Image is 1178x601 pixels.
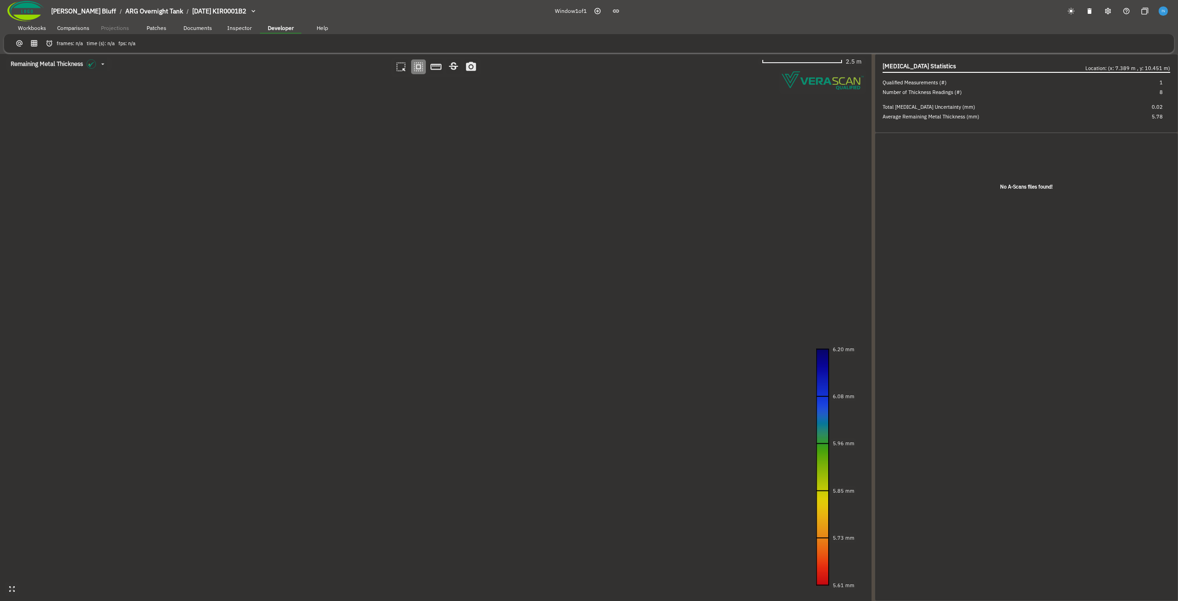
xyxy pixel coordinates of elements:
span: Help [317,24,328,31]
span: ARG Overnight Tank [125,7,183,15]
span: fps: n/a [118,40,135,47]
span: Patches [147,24,166,31]
span: time (s): n/a [87,40,115,47]
text: 5.96 mm [833,440,854,447]
li: / [120,7,122,15]
button: breadcrumb [47,4,265,19]
text: 5.85 mm [833,488,854,494]
span: [PERSON_NAME] Bluff [51,7,116,15]
span: Comparisons [57,24,89,31]
nav: breadcrumb [51,6,246,16]
span: Qualified Measurements (#) [883,79,947,86]
span: Remaining Metal Thickness [11,60,83,68]
text: 6.08 mm [833,393,854,400]
span: 5.78 [1152,113,1163,120]
span: Average Remaining Metal Thickness (mm) [883,113,979,120]
span: 8 [1160,89,1163,95]
img: f6ffcea323530ad0f5eeb9c9447a59c5 [1159,6,1167,15]
span: Documents [183,24,212,31]
li: / [187,7,188,15]
span: Developer [268,24,294,31]
span: Workbooks [18,24,46,31]
span: 0.02 [1152,104,1163,110]
text: 5.61 mm [833,582,854,589]
img: Company Logo [7,1,44,21]
span: 1 [1160,79,1163,86]
text: 5.73 mm [833,535,854,541]
span: Inspector [227,24,252,31]
b: No A-Scans files found! [1000,183,1053,190]
text: 6.20 mm [833,346,854,353]
img: icon in the dropdown [87,59,96,69]
span: [DATE] KIR0001B2 [192,7,246,15]
span: Window 1 of 1 [555,7,587,15]
span: 2.5 m [846,57,861,66]
span: frames: n/a [57,40,83,47]
span: Location: (x: 7.389 m , y: 10.451 m) [1085,65,1170,72]
span: Number of Thickness Readings (#) [883,89,962,95]
span: [MEDICAL_DATA] Statistics [883,62,1085,72]
img: Verascope qualified watermark [782,71,864,90]
span: Total [MEDICAL_DATA] Uncertainty (mm) [883,104,975,110]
